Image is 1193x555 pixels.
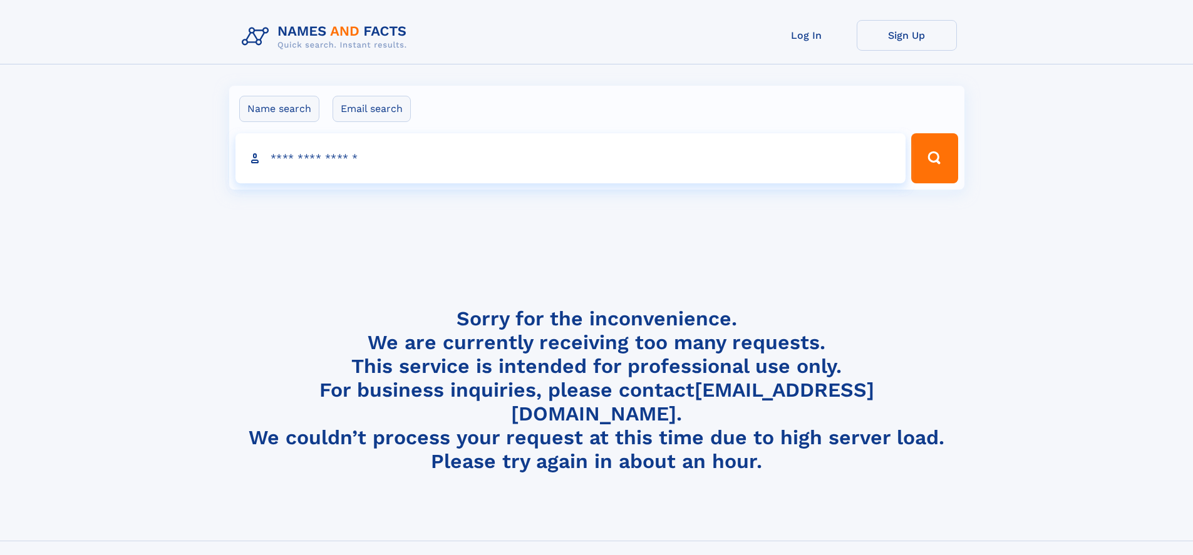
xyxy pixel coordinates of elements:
[911,133,958,183] button: Search Button
[239,96,319,122] label: Name search
[333,96,411,122] label: Email search
[235,133,906,183] input: search input
[237,20,417,54] img: Logo Names and Facts
[857,20,957,51] a: Sign Up
[237,307,957,474] h4: Sorry for the inconvenience. We are currently receiving too many requests. This service is intend...
[757,20,857,51] a: Log In
[511,378,874,425] a: [EMAIL_ADDRESS][DOMAIN_NAME]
